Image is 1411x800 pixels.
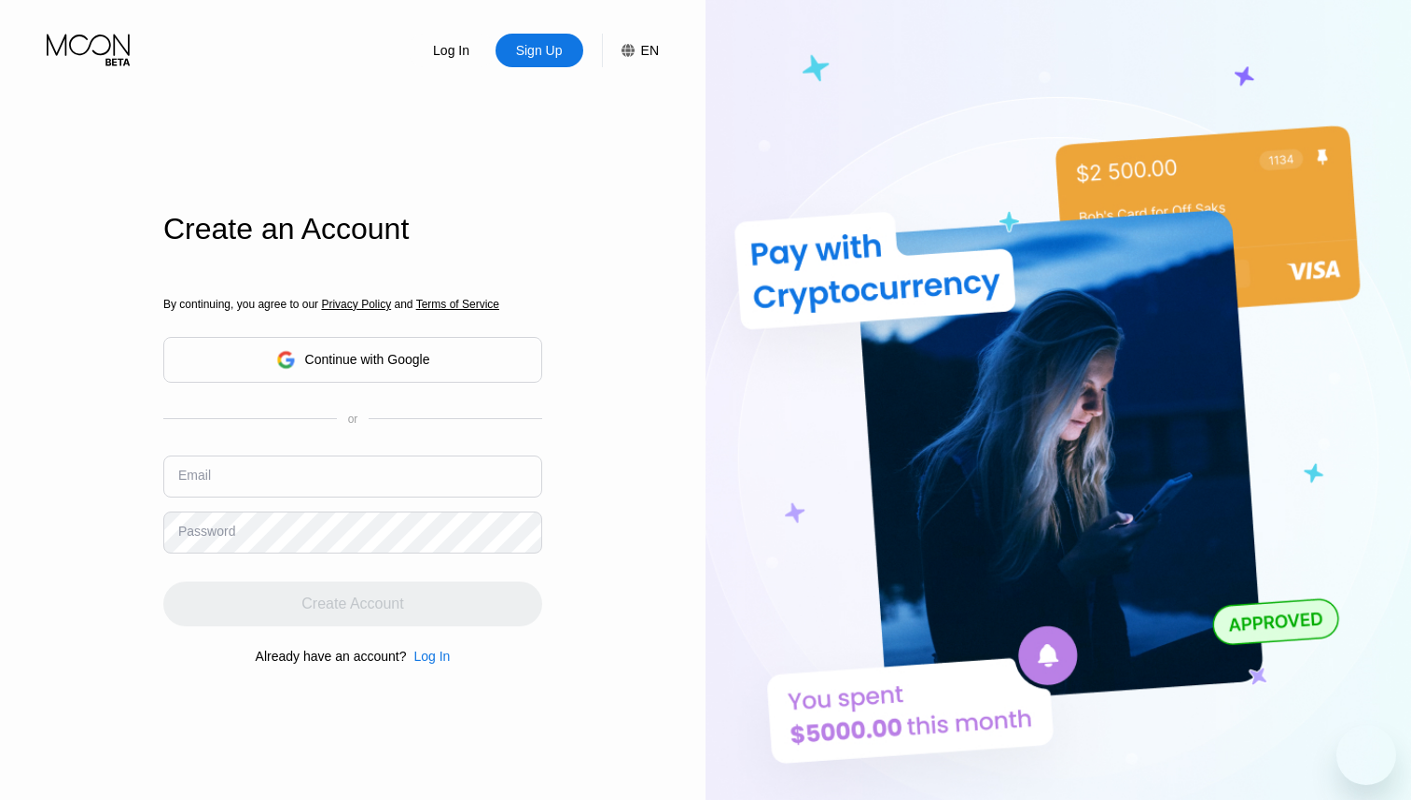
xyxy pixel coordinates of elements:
[178,524,235,539] div: Password
[163,212,542,246] div: Create an Account
[514,41,565,60] div: Sign Up
[256,649,407,664] div: Already have an account?
[348,413,358,426] div: or
[391,298,416,311] span: and
[408,34,496,67] div: Log In
[178,468,211,483] div: Email
[602,34,659,67] div: EN
[431,41,471,60] div: Log In
[406,649,450,664] div: Log In
[1336,725,1396,785] iframe: Button to launch messaging window
[496,34,583,67] div: Sign Up
[641,43,659,58] div: EN
[305,352,430,367] div: Continue with Google
[416,298,499,311] span: Terms of Service
[413,649,450,664] div: Log In
[163,337,542,383] div: Continue with Google
[163,298,542,311] div: By continuing, you agree to our
[321,298,391,311] span: Privacy Policy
